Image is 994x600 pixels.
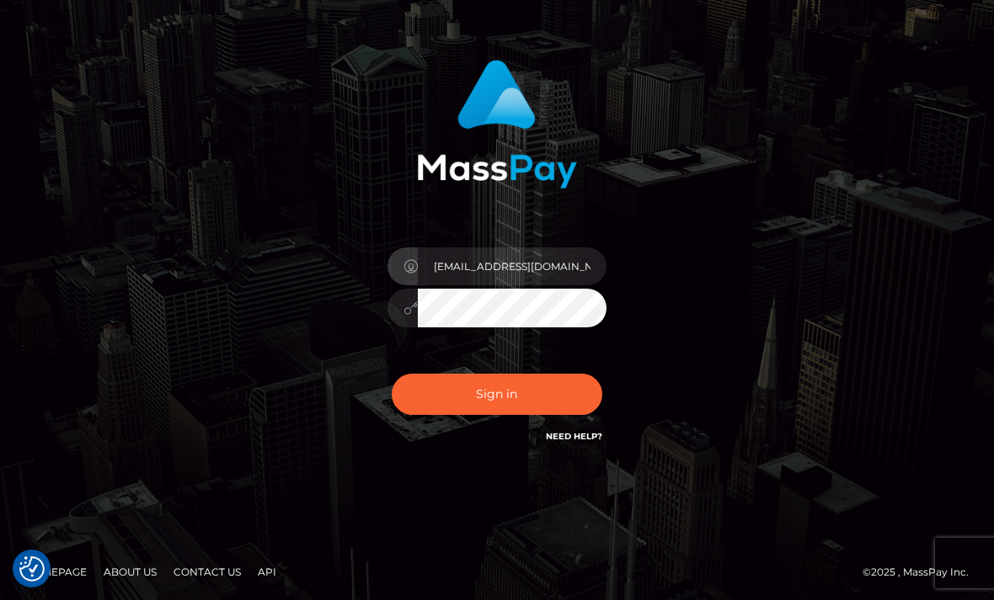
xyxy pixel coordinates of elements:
[97,559,163,585] a: About Us
[251,559,283,585] a: API
[546,431,602,442] a: Need Help?
[417,60,577,188] img: MassPay Login
[392,374,602,415] button: Sign in
[19,556,45,581] img: Revisit consent button
[167,559,248,585] a: Contact Us
[863,563,981,581] div: © 2025 , MassPay Inc.
[19,559,94,585] a: Homepage
[19,556,45,581] button: Consent Preferences
[418,247,607,285] input: Username...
